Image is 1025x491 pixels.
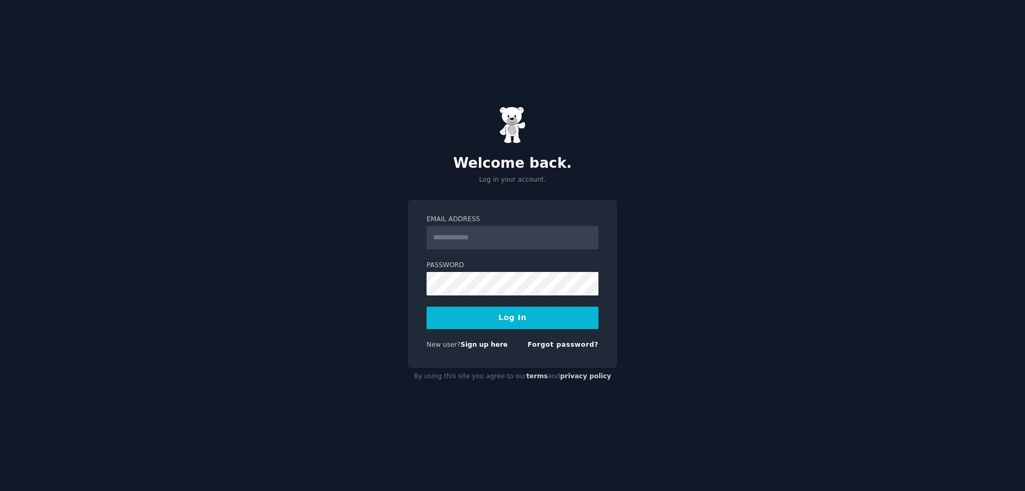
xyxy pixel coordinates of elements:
a: terms [526,372,548,380]
button: Log In [427,307,598,329]
a: Forgot password? [527,341,598,348]
label: Password [427,261,598,270]
a: privacy policy [560,372,611,380]
div: By using this site you agree to our and [408,368,617,385]
p: Log in your account. [408,175,617,185]
label: Email Address [427,215,598,224]
h2: Welcome back. [408,155,617,172]
img: Gummy Bear [499,106,526,144]
span: New user? [427,341,461,348]
a: Sign up here [461,341,508,348]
